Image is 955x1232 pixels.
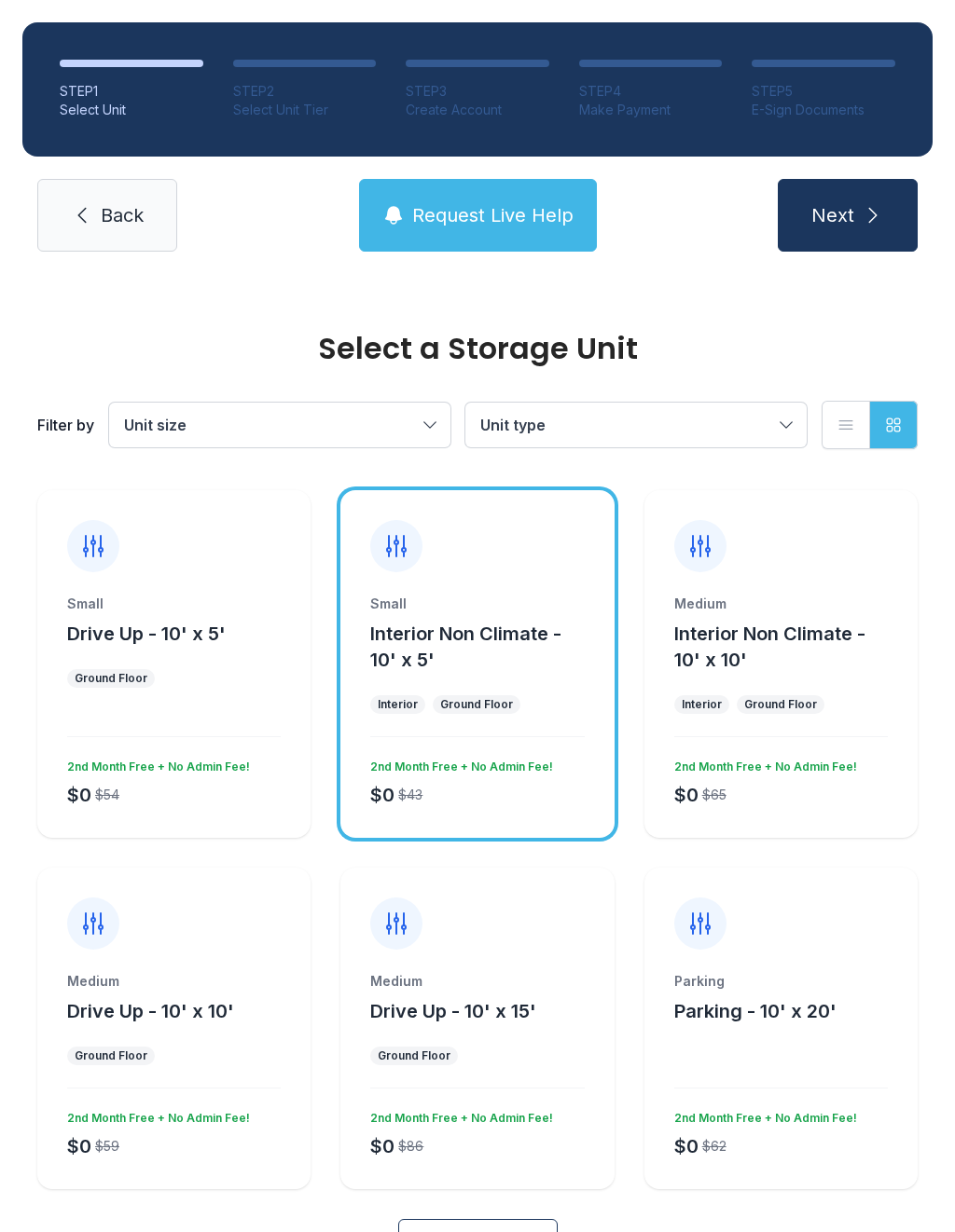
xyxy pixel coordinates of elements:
[37,334,918,363] div: Select a Storage Unit
[682,697,722,712] div: Interior
[702,786,727,804] div: $65
[674,782,699,808] div: $0
[67,595,281,613] div: Small
[60,101,203,119] div: Select Unit
[579,101,723,119] div: Make Payment
[378,1048,450,1063] div: Ground Floor
[440,697,513,712] div: Ground Floor
[398,786,422,804] div: $43
[674,621,910,673] button: Interior Non Climate - 10' x 10'
[674,1000,837,1022] span: Parking - 10' x 20'
[667,752,857,774] div: 2nd Month Free + No Admin Fee!
[370,972,584,991] div: Medium
[674,1133,699,1159] div: $0
[363,1103,553,1126] div: 2nd Month Free + No Admin Fee!
[370,595,584,613] div: Small
[60,752,250,774] div: 2nd Month Free + No Admin Fee!
[579,82,723,101] div: STEP 4
[67,1133,91,1159] div: $0
[75,671,147,686] div: Ground Floor
[370,1133,394,1159] div: $0
[752,101,895,119] div: E-Sign Documents
[37,414,94,436] div: Filter by
[480,416,546,434] span: Unit type
[67,621,226,647] button: Drive Up - 10' x 5'
[412,202,574,228] span: Request Live Help
[811,202,854,228] span: Next
[67,1000,234,1022] span: Drive Up - 10' x 10'
[95,786,119,804] div: $54
[60,82,203,101] div: STEP 1
[752,82,895,101] div: STEP 5
[67,623,226,645] span: Drive Up - 10' x 5'
[67,782,91,808] div: $0
[124,416,187,434] span: Unit size
[75,1048,147,1063] div: Ground Floor
[674,595,888,613] div: Medium
[674,972,888,991] div: Parking
[674,623,865,671] span: Interior Non Climate - 10' x 10'
[465,403,807,447] button: Unit type
[406,82,549,101] div: STEP 3
[109,403,450,447] button: Unit size
[370,623,561,671] span: Interior Non Climate - 10' x 5'
[370,782,394,808] div: $0
[702,1137,727,1156] div: $62
[398,1137,423,1156] div: $86
[674,998,837,1024] button: Parking - 10' x 20'
[406,101,549,119] div: Create Account
[370,621,606,673] button: Interior Non Climate - 10' x 5'
[233,82,377,101] div: STEP 2
[667,1103,857,1126] div: 2nd Month Free + No Admin Fee!
[744,697,817,712] div: Ground Floor
[67,972,281,991] div: Medium
[363,752,553,774] div: 2nd Month Free + No Admin Fee!
[370,1000,536,1022] span: Drive Up - 10' x 15'
[101,202,144,228] span: Back
[60,1103,250,1126] div: 2nd Month Free + No Admin Fee!
[95,1137,119,1156] div: $59
[233,101,377,119] div: Select Unit Tier
[378,697,418,712] div: Interior
[67,998,234,1024] button: Drive Up - 10' x 10'
[370,998,536,1024] button: Drive Up - 10' x 15'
